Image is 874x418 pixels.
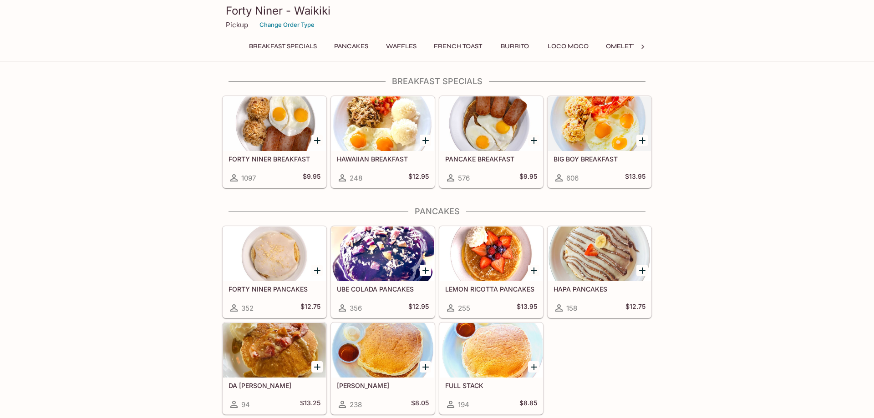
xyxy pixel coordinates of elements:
div: HAWAIIAN BREAKFAST [331,96,434,151]
button: Change Order Type [255,18,319,32]
a: FULL STACK194$8.85 [439,322,543,414]
a: BIG BOY BREAKFAST606$13.95 [548,96,651,188]
button: French Toast [429,40,487,53]
a: HAPA PANCAKES158$12.75 [548,226,651,318]
div: HAPA PANCAKES [548,227,651,281]
h5: FULL STACK [445,382,537,389]
h5: $8.05 [411,399,429,410]
button: Waffles [381,40,422,53]
h5: $8.85 [519,399,537,410]
div: DA ELVIS PANCAKES [223,323,326,378]
h5: $13.25 [300,399,320,410]
button: Add BIG BOY BREAKFAST [636,135,648,146]
span: 606 [566,174,579,182]
button: Add UBE COLADA PANCAKES [420,265,431,276]
button: Add LEMON RICOTTA PANCAKES [528,265,539,276]
div: FULL STACK [440,323,543,378]
h5: UBE COLADA PANCAKES [337,285,429,293]
h5: $12.95 [408,172,429,183]
a: DA [PERSON_NAME]94$13.25 [223,322,326,414]
button: Add HAWAIIAN BREAKFAST [420,135,431,146]
h5: FORTY NINER PANCAKES [229,285,320,293]
p: Pickup [226,20,248,29]
div: PANCAKE BREAKFAST [440,96,543,151]
a: UBE COLADA PANCAKES356$12.95 [331,226,435,318]
a: FORTY NINER BREAKFAST1097$9.95 [223,96,326,188]
button: Pancakes [329,40,373,53]
h5: $13.95 [625,172,645,183]
h3: Forty Niner - Waikiki [226,4,648,18]
a: HAWAIIAN BREAKFAST248$12.95 [331,96,435,188]
h5: PANCAKE BREAKFAST [445,155,537,163]
span: 194 [458,400,469,409]
span: 94 [241,400,250,409]
h5: BIG BOY BREAKFAST [554,155,645,163]
span: 356 [350,304,362,312]
button: Loco Moco [543,40,594,53]
h5: $13.95 [517,302,537,313]
h5: $12.75 [300,302,320,313]
button: Add SHORT STACK [420,361,431,373]
a: [PERSON_NAME]238$8.05 [331,322,435,414]
button: Add FULL STACK [528,361,539,373]
h5: DA [PERSON_NAME] [229,382,320,389]
h5: LEMON RICOTTA PANCAKES [445,285,537,293]
a: FORTY NINER PANCAKES352$12.75 [223,226,326,318]
h5: [PERSON_NAME] [337,382,429,389]
div: FORTY NINER BREAKFAST [223,96,326,151]
div: SHORT STACK [331,323,434,378]
h5: HAPA PANCAKES [554,285,645,293]
h5: $9.95 [519,172,537,183]
a: PANCAKE BREAKFAST576$9.95 [439,96,543,188]
button: Add PANCAKE BREAKFAST [528,135,539,146]
button: Add HAPA PANCAKES [636,265,648,276]
button: Add FORTY NINER PANCAKES [311,265,323,276]
h5: HAWAIIAN BREAKFAST [337,155,429,163]
button: Omelettes [601,40,649,53]
div: BIG BOY BREAKFAST [548,96,651,151]
h5: $9.95 [303,172,320,183]
h4: Pancakes [222,206,652,217]
span: 158 [566,304,577,312]
h5: FORTY NINER BREAKFAST [229,155,320,163]
h5: $12.75 [625,302,645,313]
span: 238 [350,400,362,409]
h5: $12.95 [408,302,429,313]
h4: Breakfast Specials [222,76,652,86]
button: Add FORTY NINER BREAKFAST [311,135,323,146]
div: UBE COLADA PANCAKES [331,227,434,281]
span: 1097 [241,174,256,182]
div: FORTY NINER PANCAKES [223,227,326,281]
button: Burrito [494,40,535,53]
button: Add DA ELVIS PANCAKES [311,361,323,373]
span: 576 [458,174,470,182]
span: 248 [350,174,362,182]
button: Breakfast Specials [244,40,322,53]
div: LEMON RICOTTA PANCAKES [440,227,543,281]
span: 352 [241,304,254,312]
span: 255 [458,304,470,312]
a: LEMON RICOTTA PANCAKES255$13.95 [439,226,543,318]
